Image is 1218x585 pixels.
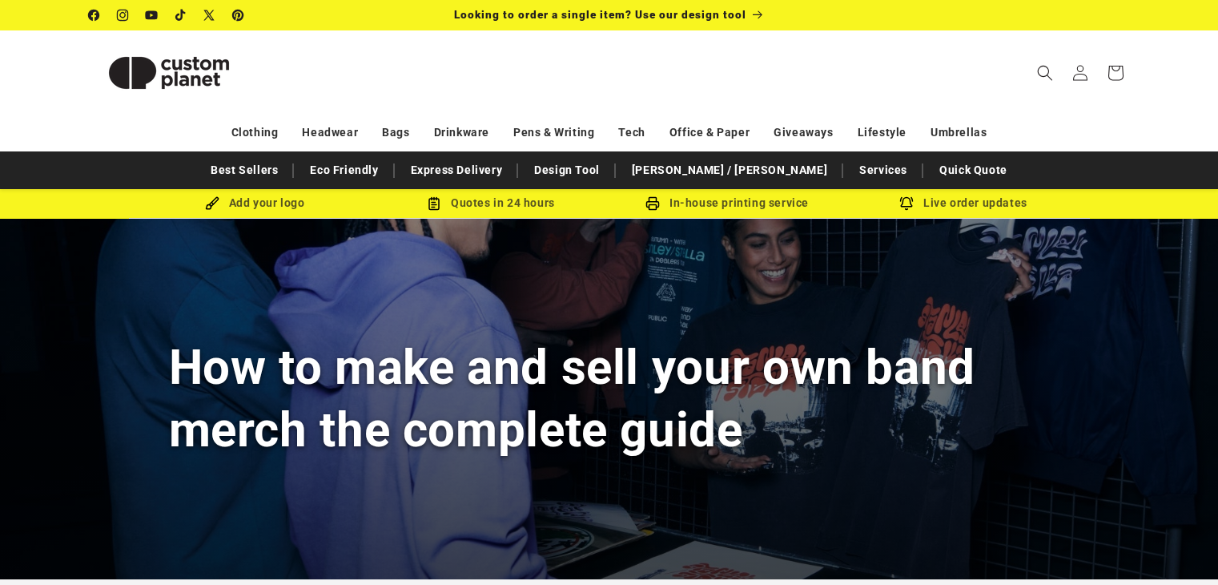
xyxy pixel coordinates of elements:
a: Headwear [302,119,358,147]
div: Add your logo [137,193,373,213]
a: [PERSON_NAME] / [PERSON_NAME] [624,156,835,184]
a: Clothing [231,119,279,147]
img: Brush Icon [205,196,219,211]
a: Eco Friendly [302,156,386,184]
div: In-house printing service [609,193,846,213]
div: Quotes in 24 hours [373,193,609,213]
iframe: Chat Widget [1138,508,1218,585]
a: Giveaways [774,119,833,147]
div: Live order updates [846,193,1082,213]
h1: How to make and sell your own band merch the complete guide [169,337,1050,460]
a: Custom Planet [82,30,255,115]
a: Best Sellers [203,156,286,184]
a: Services [851,156,915,184]
a: Lifestyle [858,119,906,147]
summary: Search [1027,55,1063,91]
span: Looking to order a single item? Use our design tool [454,8,746,21]
a: Drinkware [434,119,489,147]
a: Quick Quote [931,156,1015,184]
a: Umbrellas [931,119,987,147]
a: Express Delivery [403,156,511,184]
img: In-house printing [645,196,660,211]
a: Office & Paper [669,119,750,147]
img: Order Updates Icon [427,196,441,211]
a: Pens & Writing [513,119,594,147]
img: Custom Planet [89,37,249,109]
a: Tech [618,119,645,147]
img: Order updates [899,196,914,211]
a: Bags [382,119,409,147]
a: Design Tool [526,156,608,184]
